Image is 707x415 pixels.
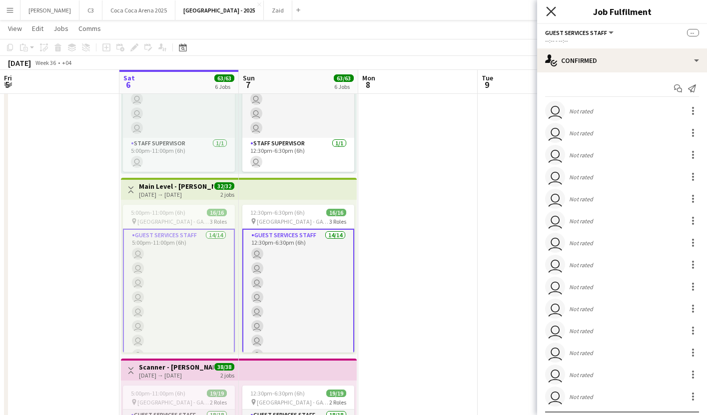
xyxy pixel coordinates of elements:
[329,399,346,406] span: 2 Roles
[78,24,101,33] span: Comms
[242,205,354,353] app-job-card: 12:30pm-6:30pm (6h)16/16 [GEOGRAPHIC_DATA] - GATE 73 RolesGuest Services Staff14/1412:30pm-6:30pm...
[139,182,213,191] h3: Main Level - [PERSON_NAME]
[326,209,346,216] span: 16/16
[207,209,227,216] span: 16/16
[334,74,354,82] span: 63/63
[139,372,213,379] div: [DATE] → [DATE]
[49,22,72,35] a: Jobs
[210,218,227,225] span: 3 Roles
[250,209,305,216] span: 12:30pm-6:30pm (6h)
[326,390,346,397] span: 19/19
[62,59,71,66] div: +04
[329,218,346,225] span: 3 Roles
[545,29,615,36] button: Guest Services Staff
[4,73,12,82] span: Fri
[122,79,135,90] span: 6
[214,363,234,371] span: 38/38
[131,390,185,397] span: 5:00pm-11:00pm (6h)
[2,79,12,90] span: 5
[569,195,595,203] div: Not rated
[220,371,234,379] div: 2 jobs
[569,261,595,269] div: Not rated
[79,0,102,20] button: C3
[123,138,235,172] app-card-role: Staff Supervisor1/15:00pm-11:00pm (6h)
[569,107,595,115] div: Not rated
[243,73,255,82] span: Sun
[250,390,305,397] span: 12:30pm-6:30pm (6h)
[537,5,707,18] h3: Job Fulfilment
[264,0,292,20] button: Zaid
[482,73,493,82] span: Tue
[241,79,255,90] span: 7
[569,217,595,225] div: Not rated
[8,24,22,33] span: View
[102,0,175,20] button: Coca Coca Arena 2025
[175,0,264,20] button: [GEOGRAPHIC_DATA] - 2025
[545,37,699,44] div: --:-- - --:--
[139,191,213,198] div: [DATE] → [DATE]
[569,283,595,291] div: Not rated
[131,209,185,216] span: 5:00pm-11:00pm (6h)
[215,83,234,90] div: 6 Jobs
[214,74,234,82] span: 63/63
[123,73,135,82] span: Sat
[214,182,234,190] span: 32/32
[207,390,227,397] span: 19/19
[8,58,31,68] div: [DATE]
[569,151,595,159] div: Not rated
[33,59,58,66] span: Week 36
[361,79,375,90] span: 8
[242,24,354,172] app-job-card: 12:30pm-6:30pm (6h)11/11 [GEOGRAPHIC_DATA] - GATE 72 Roles Staff Supervisor1/112:30pm-6:30pm (6h)
[137,399,210,406] span: [GEOGRAPHIC_DATA] - GATE 7
[537,48,707,72] div: Confirmed
[123,205,235,353] app-job-card: 5:00pm-11:00pm (6h)16/16 [GEOGRAPHIC_DATA] - GATE 73 RolesGuest Services Staff14/145:00pm-11:00pm...
[569,349,595,357] div: Not rated
[74,22,105,35] a: Comms
[139,363,213,372] h3: Scanner - [PERSON_NAME]
[569,239,595,247] div: Not rated
[545,29,607,36] span: Guest Services Staff
[257,218,329,225] span: [GEOGRAPHIC_DATA] - GATE 7
[28,22,47,35] a: Edit
[20,0,79,20] button: [PERSON_NAME]
[362,73,375,82] span: Mon
[569,371,595,379] div: Not rated
[210,399,227,406] span: 2 Roles
[257,399,329,406] span: [GEOGRAPHIC_DATA] - GATE 7
[569,327,595,335] div: Not rated
[4,22,26,35] a: View
[334,83,353,90] div: 6 Jobs
[123,24,235,172] app-job-card: 5:00pm-11:00pm (6h)11/11 [GEOGRAPHIC_DATA] - GATE 72 Roles Staff Supervisor1/15:00pm-11:00pm (6h)
[53,24,68,33] span: Jobs
[569,305,595,313] div: Not rated
[687,29,699,36] span: --
[480,79,493,90] span: 9
[32,24,43,33] span: Edit
[220,190,234,198] div: 2 jobs
[242,138,354,172] app-card-role: Staff Supervisor1/112:30pm-6:30pm (6h)
[137,218,210,225] span: [GEOGRAPHIC_DATA] - GATE 7
[569,129,595,137] div: Not rated
[569,173,595,181] div: Not rated
[569,393,595,401] div: Not rated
